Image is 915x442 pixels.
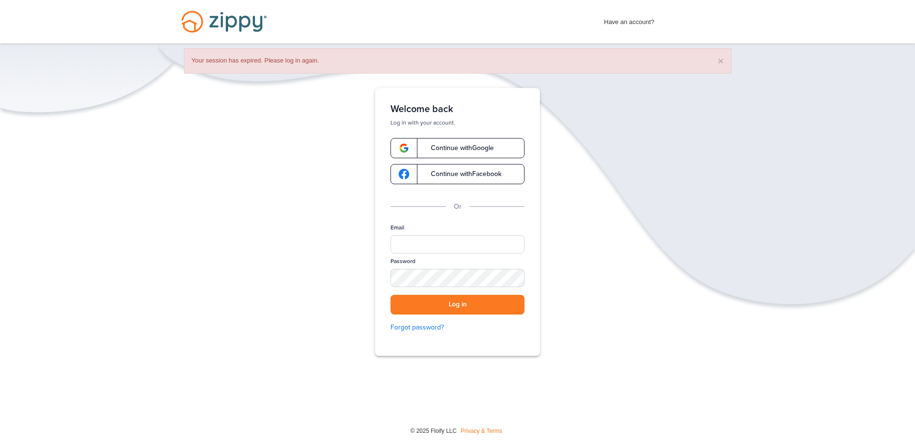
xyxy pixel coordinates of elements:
[421,171,501,177] span: Continue with Facebook
[390,103,525,115] h1: Welcome back
[390,164,525,184] a: google-logoContinue withFacebook
[421,145,494,152] span: Continue with Google
[390,295,525,315] button: Log in
[604,12,655,27] span: Have an account?
[410,428,456,434] span: © 2025 Floify LLC
[399,143,409,153] img: google-logo
[390,119,525,126] p: Log in with your account.
[390,269,525,287] input: Password
[461,428,502,434] a: Privacy & Terms
[390,257,415,265] label: Password
[399,169,409,179] img: google-logo
[718,56,723,66] button: ×
[390,235,525,253] input: Email
[390,322,525,333] a: Forgot password?
[454,202,462,212] p: Or
[390,224,404,232] label: Email
[390,138,525,158] a: google-logoContinue withGoogle
[184,48,732,74] div: Your session has expired. Please log in again.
